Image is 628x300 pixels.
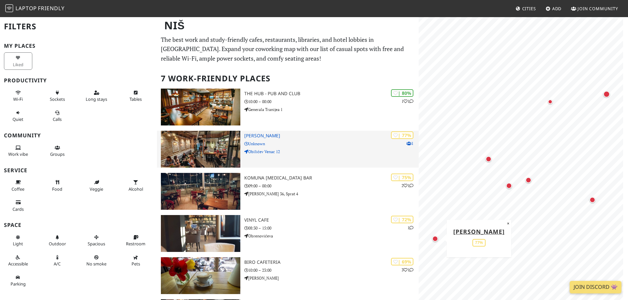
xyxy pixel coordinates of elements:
h3: Biro Cafeteria [244,259,419,265]
span: Work-friendly tables [130,96,142,102]
h2: Filters [4,16,153,37]
span: Quiet [13,116,23,122]
p: 1 [406,140,413,147]
button: Pets [122,252,150,269]
span: Food [52,186,62,192]
a: [PERSON_NAME] [453,227,505,235]
h3: Productivity [4,77,153,84]
img: The Hub - pub and club [161,89,240,125]
span: Power sockets [50,96,65,102]
img: LaptopFriendly [5,4,13,12]
button: Parking [4,272,32,289]
p: 09:00 – 00:00 [244,183,419,189]
a: The Hub - pub and club | 80% 11 The Hub - pub and club 10:00 – 00:00 Generala Tranijea 1 [157,89,419,125]
img: Kafe Komšiluk [161,131,240,168]
div: | 75% [391,174,413,181]
div: 77% [472,239,486,247]
button: Light [4,232,32,249]
div: Map marker [546,98,554,106]
h3: Komuna [MEDICAL_DATA] Bar [244,175,419,181]
span: Friendly [38,5,64,12]
p: 1 1 [402,98,413,104]
img: Biro Cafeteria [161,257,240,294]
span: Smoke free [86,261,106,267]
div: Map marker [431,234,439,243]
span: Natural light [13,241,23,247]
span: People working [8,151,28,157]
div: Map marker [484,155,493,163]
a: Biro Cafeteria | 69% 31 Biro Cafeteria 10:00 – 23:00 [PERSON_NAME] [157,257,419,294]
h3: Space [4,222,153,228]
button: A/C [43,252,72,269]
div: | 72% [391,216,413,223]
p: [PERSON_NAME] [244,275,419,281]
h3: My Places [4,43,153,49]
a: Vinyl Cafe | 72% 1 Vinyl Cafe 08:30 – 15:00 Obrenovićeva [157,215,419,252]
a: LaptopFriendly LaptopFriendly [5,3,65,14]
p: Unknown [244,141,419,147]
button: Groups [43,142,72,160]
button: Alcohol [122,177,150,194]
h3: [PERSON_NAME] [244,133,419,139]
span: Pet friendly [132,261,140,267]
p: 2 1 [402,182,413,189]
span: Laptop [15,5,37,12]
h1: Niš [159,16,417,35]
button: Calls [43,107,72,125]
p: Generala Tranijea 1 [244,106,419,113]
a: Add [543,3,564,14]
span: Air conditioned [54,261,61,267]
button: Coffee [4,177,32,194]
p: Obilićev Venac 12 [244,149,419,155]
span: Alcohol [129,186,143,192]
span: Restroom [126,241,145,247]
a: Join Community [568,3,621,14]
button: Food [43,177,72,194]
p: [PERSON_NAME] 36, Sprat 4 [244,191,419,197]
img: Komuna Gastro Bar [161,173,240,210]
span: Join Community [578,6,618,12]
button: Spacious [82,232,111,249]
div: Map marker [524,176,533,184]
span: Credit cards [13,206,24,212]
div: Map marker [505,181,513,190]
p: 10:00 – 00:00 [244,98,419,105]
h2: 7 Work-Friendly Places [161,68,415,89]
div: Map marker [588,196,597,204]
h3: The Hub - pub and club [244,91,419,96]
span: Cities [522,6,536,12]
button: Sockets [43,87,72,105]
button: No smoke [82,252,111,269]
span: Accessible [8,261,28,267]
button: Long stays [82,87,111,105]
button: Outdoor [43,232,72,249]
img: Vinyl Cafe [161,215,240,252]
div: | 69% [391,258,413,265]
h3: Community [4,132,153,139]
div: | 80% [391,89,413,97]
p: 1 [407,225,413,231]
h3: Vinyl Cafe [244,217,419,223]
div: Map marker [602,90,611,99]
p: Obrenovićeva [244,233,419,239]
a: Join Discord 👾 [570,281,621,293]
button: Restroom [122,232,150,249]
button: Cards [4,197,32,214]
span: Outdoor area [49,241,66,247]
a: Kafe Komšiluk | 77% 1 [PERSON_NAME] Unknown Obilićev Venac 12 [157,131,419,168]
button: Veggie [82,177,111,194]
a: Komuna Gastro Bar | 75% 21 Komuna [MEDICAL_DATA] Bar 09:00 – 00:00 [PERSON_NAME] 36, Sprat 4 [157,173,419,210]
span: Group tables [50,151,65,157]
span: Stable Wi-Fi [13,96,23,102]
button: Wi-Fi [4,87,32,105]
span: Video/audio calls [53,116,62,122]
span: Spacious [88,241,105,247]
h3: Service [4,167,153,174]
span: Coffee [12,186,24,192]
a: Cities [513,3,539,14]
span: Parking [11,281,26,287]
span: Long stays [86,96,107,102]
span: Veggie [90,186,103,192]
button: Accessible [4,252,32,269]
button: Tables [122,87,150,105]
